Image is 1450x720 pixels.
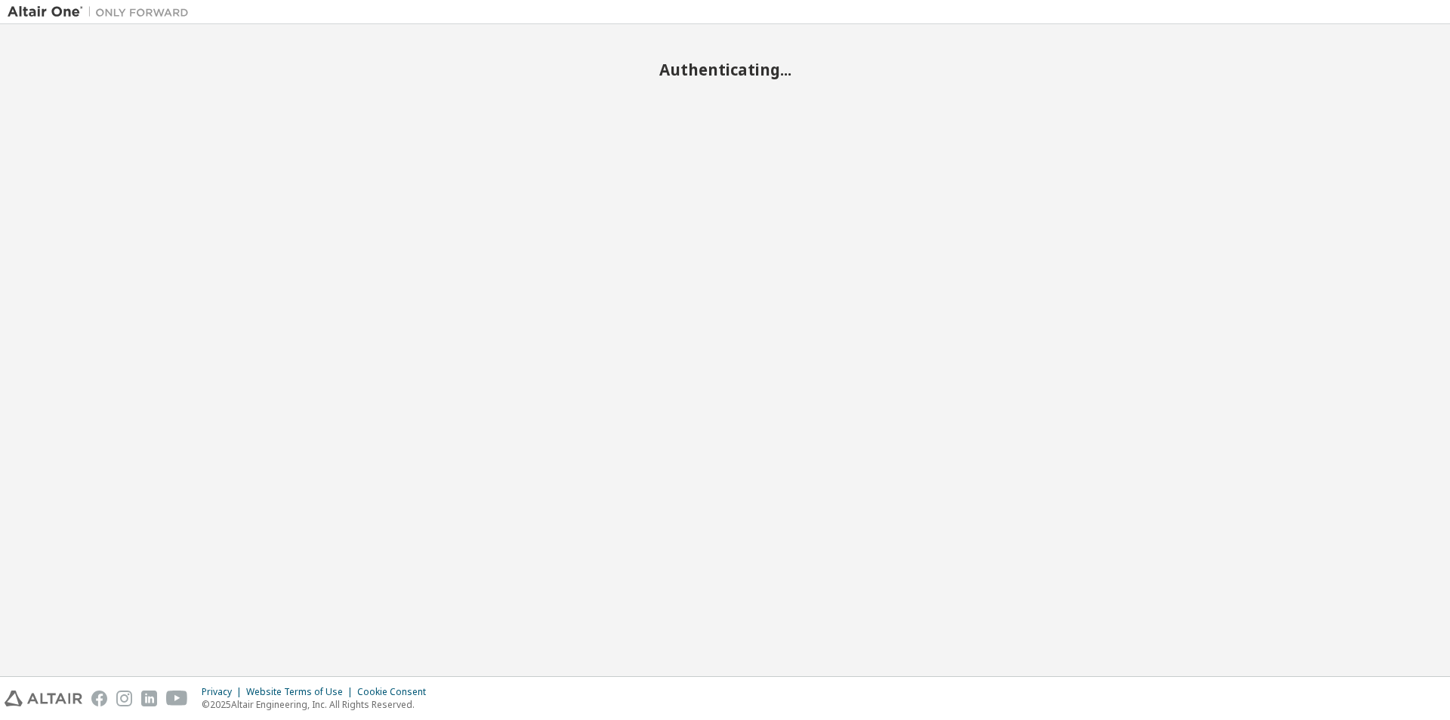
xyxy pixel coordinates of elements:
[116,691,132,706] img: instagram.svg
[91,691,107,706] img: facebook.svg
[141,691,157,706] img: linkedin.svg
[8,5,196,20] img: Altair One
[202,698,435,711] p: © 2025 Altair Engineering, Inc. All Rights Reserved.
[202,686,246,698] div: Privacy
[357,686,435,698] div: Cookie Consent
[166,691,188,706] img: youtube.svg
[5,691,82,706] img: altair_logo.svg
[246,686,357,698] div: Website Terms of Use
[8,60,1442,79] h2: Authenticating...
